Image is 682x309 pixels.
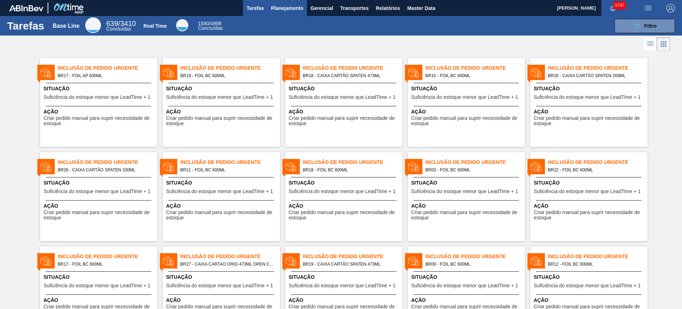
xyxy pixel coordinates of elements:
[166,108,278,116] span: Ação
[666,4,675,12] img: Logout
[644,37,657,51] div: Visão em Lista
[198,21,221,26] span: / 4998
[534,179,646,187] span: Situação
[531,67,541,78] img: status
[289,283,396,288] span: Suficiência do estoque menor que LeadTime + 1
[408,161,419,172] img: status
[303,166,397,174] span: BR18 - FOIL BC 600ML
[289,95,396,100] span: Suficiência do estoque menor que LeadTime + 1
[303,64,402,72] span: Inclusão de Pedido Urgente
[166,116,278,127] span: Criar pedido manual para suprir necessidade de estoque
[44,116,156,127] span: Criar pedido manual para suprir necessidade de estoque
[426,72,519,80] span: BR10 - FOIL BC 600ML
[411,179,523,187] span: Situação
[534,202,646,210] span: Ação
[289,116,401,127] span: Criar pedido manual para suprir necessidade de estoque
[176,19,188,31] div: Real Time
[271,4,303,12] span: Planejamento
[44,210,156,221] span: Criar pedido manual para suprir necessidade de estoque
[44,179,156,187] span: Situação
[289,210,401,221] span: Criar pedido manual para suprir necessidade de estoque
[426,166,519,174] span: BR03 - FOIL BC 600ML
[198,25,223,31] span: Concluídas
[411,189,518,194] span: Suficiência do estoque menor que LeadTime + 1
[644,23,657,29] span: Filtro
[411,95,518,100] span: Suficiência do estoque menor que LeadTime + 1
[286,67,296,78] img: status
[534,95,641,100] span: Suficiência do estoque menor que LeadTime + 1
[613,1,626,9] span: 5797
[303,253,402,260] span: Inclusão de Pedido Urgente
[411,108,523,116] span: Ação
[198,21,209,26] span: 1590
[144,23,167,29] div: Real Time
[534,85,646,92] span: Situação
[601,3,624,13] button: Notificações
[40,161,51,172] img: status
[340,4,369,12] span: Transportes
[286,256,296,266] img: status
[657,37,670,51] div: Visão em Cards
[166,273,278,281] span: Situação
[310,4,333,12] span: Gerencial
[548,159,648,166] span: Inclusão de Pedido Urgente
[411,283,518,288] span: Suficiência do estoque menor que LeadTime + 1
[44,273,156,281] span: Situação
[44,202,156,210] span: Ação
[180,260,274,268] span: BR27 - CAIXA CARTAO ORIG 473ML OPEN CORNER
[411,273,523,281] span: Situação
[247,4,264,12] span: Tarefas
[408,67,419,78] img: status
[44,297,156,304] span: Ação
[303,72,397,80] span: BR18 - CAIXA CARTÃO SPATEN 473ML
[407,4,435,12] span: Master Data
[106,26,131,32] span: Concluídas
[9,5,43,11] img: TNhmsLtSVTkK8tSr43FrP2fwEKptu5GPRR3wAAAABJRU5ErkJggg==
[548,260,642,268] span: BR12 - FOIL BC 600ML
[58,166,152,174] span: BR26 - CAIXA CARTÃO SPATEN 330ML
[289,179,401,187] span: Situação
[411,297,523,304] span: Ação
[534,189,641,194] span: Suficiência do estoque menor que LeadTime + 1
[411,85,523,92] span: Situação
[44,283,151,288] span: Suficiência do estoque menor que LeadTime + 1
[426,159,525,166] span: Inclusão de Pedido Urgente
[303,260,397,268] span: BR19 - CAIXA CARTÃO SPATEN 473ML
[426,64,525,72] span: Inclusão de Pedido Urgente
[644,4,652,12] img: userActions
[289,273,401,281] span: Situação
[198,21,223,31] div: Real Time
[44,189,151,194] span: Suficiência do estoque menor que LeadTime + 1
[531,161,541,172] img: status
[534,210,646,221] span: Criar pedido manual para suprir necessidade de estoque
[40,67,51,78] img: status
[426,260,519,268] span: BR09 - FOIL BC 600ML
[58,64,157,72] span: Inclusão de Pedido Urgente
[289,189,396,194] span: Suficiência do estoque menor que LeadTime + 1
[180,253,280,260] span: Inclusão de Pedido Urgente
[180,166,274,174] span: BR11 - FOIL BC 600ML
[289,108,401,116] span: Ação
[411,202,523,210] span: Ação
[289,202,401,210] span: Ação
[408,256,419,266] img: status
[58,159,157,166] span: Inclusão de Pedido Urgente
[286,161,296,172] img: status
[106,20,136,27] span: / 3410
[303,159,402,166] span: Inclusão de Pedido Urgente
[615,19,675,33] button: Filtro
[163,161,174,172] img: status
[180,159,280,166] span: Inclusão de Pedido Urgente
[289,85,401,92] span: Situação
[44,108,156,116] span: Ação
[53,23,80,29] div: Base Line
[166,189,273,194] span: Suficiência do estoque menor que LeadTime + 1
[548,166,642,174] span: BR22 - FOIL BC 600ML
[7,22,44,30] h1: Tarefas
[411,210,523,221] span: Criar pedido manual para suprir necessidade de estoque
[166,210,278,221] span: Criar pedido manual para suprir necessidade de estoque
[58,72,152,80] span: BR17 - FOIL AP 600ML
[411,116,523,127] span: Criar pedido manual para suprir necessidade de estoque
[180,64,280,72] span: Inclusão de Pedido Urgente
[426,253,525,260] span: Inclusão de Pedido Urgente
